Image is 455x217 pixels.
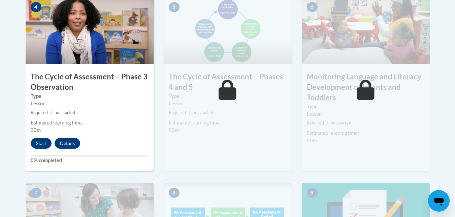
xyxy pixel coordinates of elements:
[302,72,430,103] h3: Monitoring Language and Literacy Development of Infants and Toddlers
[307,130,425,137] div: Estimated learning time:
[307,120,324,125] span: Required
[31,93,149,100] label: Type
[169,188,180,198] span: 8
[31,100,149,107] div: Lesson
[169,93,287,100] label: Type
[428,190,450,212] iframe: Button to launch messaging window
[31,127,41,133] span: 30m
[307,188,318,198] span: 9
[169,119,287,126] div: Estimated learning time:
[51,110,52,115] span: |
[31,2,41,12] span: 4
[26,72,154,93] h3: The Cycle of Assessment – Phase 3 Observation
[169,127,179,133] span: 20m
[193,110,213,115] span: not started
[31,119,149,126] div: Estimated learning time:
[307,103,425,110] label: Type
[31,157,149,164] label: 0% completed
[31,188,41,198] span: 7
[31,110,48,115] span: Required
[55,138,80,149] button: Details
[169,100,287,107] div: Lesson
[331,120,351,125] span: not started
[307,2,318,12] span: 6
[307,138,317,143] span: 20m
[31,138,52,149] button: Start
[169,110,186,115] span: Required
[55,110,75,115] span: not started
[307,110,425,118] div: Lesson
[189,110,190,115] span: |
[169,2,180,12] span: 5
[164,72,292,93] h3: The Cycle of Assessment – Phases 4 and 5
[327,120,328,125] span: |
